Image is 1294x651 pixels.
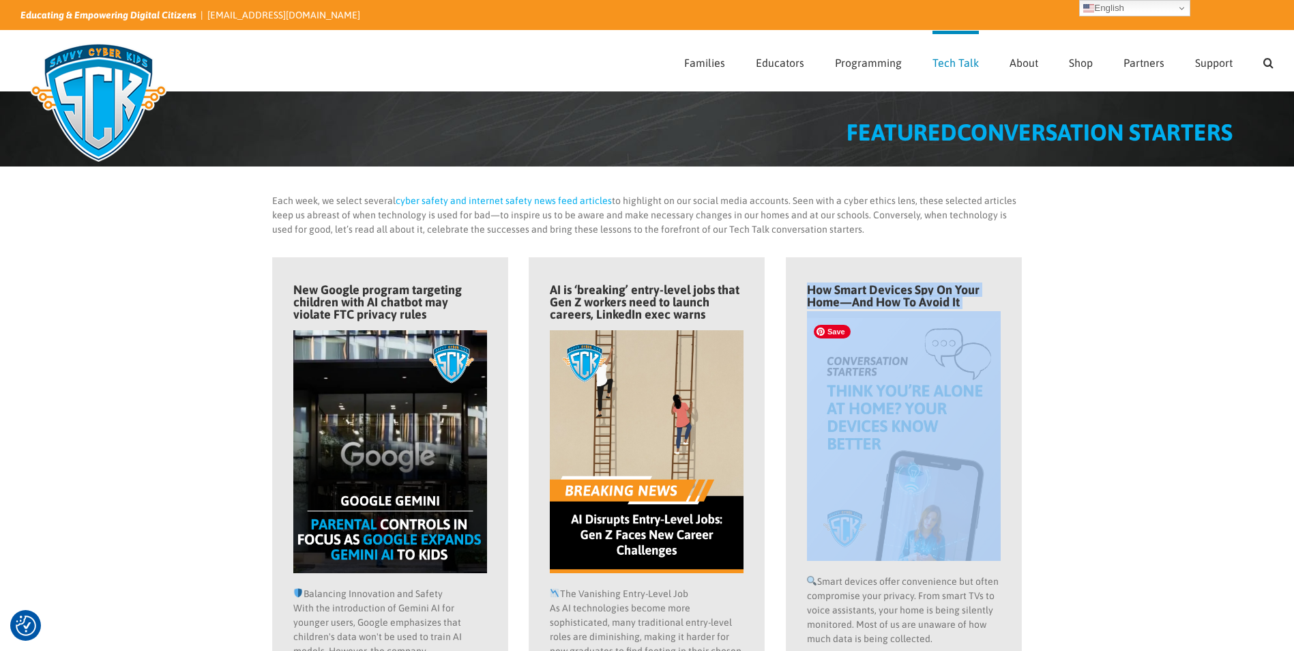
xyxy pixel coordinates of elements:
[272,194,1023,237] p: Each week, we select several to highlight on our social media accounts. Seen with a cyber ethics ...
[550,284,744,321] h4: AI is ‘breaking’ entry-level jobs that Gen Z workers need to launch careers, LinkedIn exec warns
[932,57,979,68] span: Tech Talk
[16,616,36,636] img: Revisit consent button
[293,284,488,321] h4: New Google program targeting children with AI chatbot may violate FTC privacy rules
[684,31,1274,91] nav: Main Menu
[1010,31,1038,91] a: About
[1195,31,1233,91] a: Support
[550,330,744,573] img: 2-scaled.png%7D
[1083,3,1094,14] img: en
[293,330,488,573] img: 1-scaled.png%7D
[814,325,851,338] span: Save
[807,576,817,585] img: 🔍
[807,284,1001,308] h4: How Smart Devices Spy On Your Home—And How To Avoid It
[1123,57,1164,68] span: Partners
[16,616,36,636] button: Consent Preferences
[550,588,559,598] img: 📉
[293,588,303,598] img: 🛡️
[1195,57,1233,68] span: Support
[1069,31,1093,91] a: Shop
[807,575,1001,646] p: Smart devices offer convenience but often compromise your privacy. From smart TVs to voice assist...
[957,119,1233,145] span: CONVERSATION STARTERS
[207,10,360,20] a: [EMAIL_ADDRESS][DOMAIN_NAME]
[807,318,1001,561] img: 3-scaled.png%7D
[835,31,902,91] a: Programming
[932,31,979,91] a: Tech Talk
[1010,57,1038,68] span: About
[756,31,804,91] a: Educators
[1263,31,1274,91] a: Search
[847,119,957,145] span: FEATURED
[684,31,725,91] a: Families
[20,34,177,171] img: Savvy Cyber Kids Logo
[1123,31,1164,91] a: Partners
[20,10,196,20] i: Educating & Empowering Digital Citizens
[835,57,902,68] span: Programming
[756,57,804,68] span: Educators
[396,195,612,206] a: cyber safety and internet safety news feed articles
[684,57,725,68] span: Families
[1069,57,1093,68] span: Shop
